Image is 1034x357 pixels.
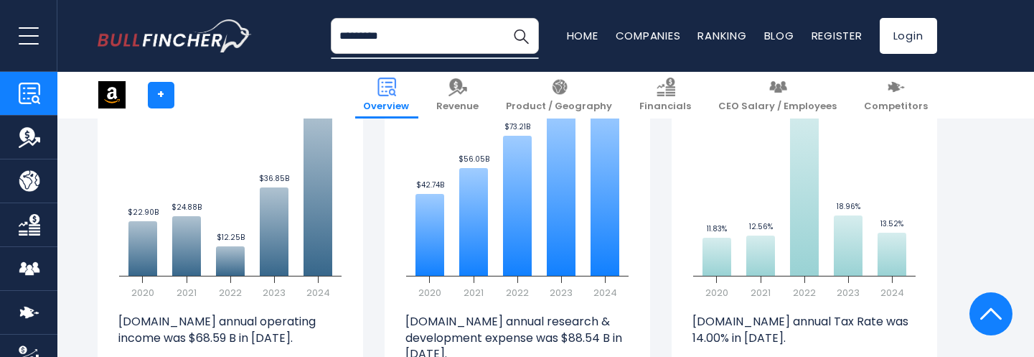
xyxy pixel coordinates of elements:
[836,201,860,212] text: 18.96%
[464,286,484,300] text: 2021
[880,18,937,54] a: Login
[693,314,916,346] p: [DOMAIN_NAME] annual Tax Rate was 14.00% in [DATE].
[428,72,488,119] a: Revenue
[719,101,837,113] span: CEO Salary / Employees
[506,286,529,300] text: 2022
[698,28,747,43] a: Ranking
[171,202,202,213] text: $24.88B
[812,28,863,43] a: Register
[865,101,929,113] span: Competitors
[437,101,479,113] span: Revenue
[127,207,158,218] text: $22.90B
[705,286,728,300] text: 2020
[793,286,816,300] text: 2022
[498,72,621,119] a: Product / Geography
[131,286,154,300] text: 2020
[503,18,539,54] button: Search
[640,101,692,113] span: Financials
[259,173,289,184] text: $36.85B
[751,286,771,300] text: 2021
[710,72,846,119] a: CEO Salary / Employees
[263,286,286,300] text: 2023
[216,232,244,243] text: $12.25B
[593,286,616,300] text: 2024
[177,286,197,300] text: 2021
[748,221,772,232] text: 12.56%
[415,180,443,190] text: $42.74B
[880,218,903,229] text: 13.52%
[148,82,174,108] a: +
[567,28,598,43] a: Home
[707,223,727,234] text: 11.83%
[98,19,252,52] img: bullfincher logo
[764,28,794,43] a: Blog
[364,101,410,113] span: Overview
[504,121,530,132] text: $73.21B
[458,154,489,164] text: $56.05B
[550,286,573,300] text: 2023
[837,286,860,300] text: 2023
[306,286,329,300] text: 2024
[856,72,937,119] a: Competitors
[98,19,252,52] a: Go to homepage
[418,286,441,300] text: 2020
[631,72,700,119] a: Financials
[507,101,613,113] span: Product / Geography
[355,72,418,119] a: Overview
[119,314,342,346] p: [DOMAIN_NAME] annual operating income was $68.59 B in [DATE].
[880,286,903,300] text: 2024
[616,28,681,43] a: Companies
[219,286,242,300] text: 2022
[98,81,126,108] img: AMZN logo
